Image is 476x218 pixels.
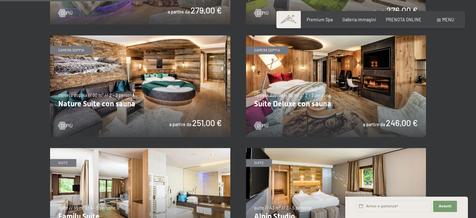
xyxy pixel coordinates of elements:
[307,17,333,22] a: Premium Spa
[433,201,457,212] button: Avanti
[439,204,451,209] span: Avanti
[257,123,269,129] span: Di più
[257,10,269,16] span: Di più
[58,123,73,129] a: Di più
[50,148,230,152] a: Family Suite
[50,35,230,39] a: Nature Suite con sauna
[442,17,454,22] span: Menu
[342,17,376,22] a: Galleria immagini
[58,10,73,16] a: Di più
[254,123,269,129] a: Di più
[246,35,426,39] a: Suite Deluxe con sauna
[61,10,73,16] span: Di più
[50,35,230,137] img: Nature Suite con sauna
[386,17,422,22] a: PRENOTA ONLINE
[246,148,426,152] a: Alpin Studio
[254,10,269,16] a: Di più
[345,190,373,194] span: Richiesta express
[246,35,426,137] img: Suite Deluxe con sauna
[61,123,73,129] span: Di più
